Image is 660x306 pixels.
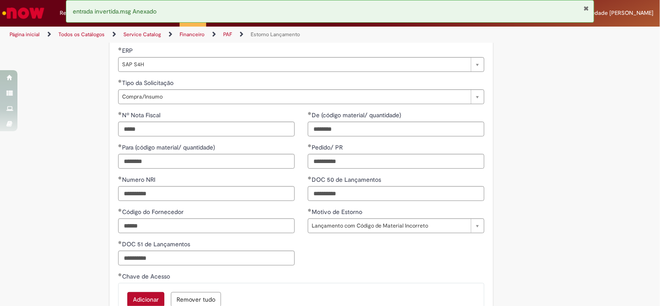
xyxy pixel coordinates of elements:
[312,219,466,233] span: Lançamento com Código de Material Incorreto
[60,9,90,17] span: Requisições
[118,79,122,83] span: Obrigatório Preenchido
[118,273,122,276] span: Obrigatório Preenchido
[118,251,295,265] input: DOC 51 de Lançamentos
[123,31,161,38] a: Service Catalog
[180,31,204,38] a: Financeiro
[312,176,383,184] span: DOC 50 de Lançamentos
[122,272,172,280] span: Chave de Acesso
[308,154,484,169] input: Pedido/ PR
[118,112,122,115] span: Obrigatório Preenchido
[308,112,312,115] span: Obrigatório Preenchido
[118,218,295,233] input: Código do Fornecedor
[308,186,484,201] input: DOC 50 de Lançamentos
[118,176,122,180] span: Obrigatório Preenchido
[584,5,589,12] button: Fechar Notificação
[122,90,466,104] span: Compra/Insumo
[122,240,192,248] span: DOC 51 de Lançamentos
[312,143,344,151] span: Pedido/ PR
[118,241,122,244] span: Obrigatório Preenchido
[312,208,364,216] span: Motivo de Estorno
[122,111,162,119] span: Nº Nota Fiscal
[118,47,122,51] span: Obrigatório Preenchido
[118,208,122,212] span: Obrigatório Preenchido
[73,7,156,15] span: entrada invertida.msg Anexado
[122,47,135,54] span: ERP
[122,58,466,71] span: SAP S4H
[223,31,232,38] a: PAF
[118,144,122,147] span: Obrigatório Preenchido
[118,186,295,201] input: Numero NRI
[308,208,312,212] span: Obrigatório Preenchido
[122,176,157,184] span: Numero NRI
[1,4,46,22] img: ServiceNow
[308,122,484,136] input: De (código material/ quantidade)
[118,154,295,169] input: Para (código material/ quantidade)
[10,31,40,38] a: Página inicial
[312,111,403,119] span: De (código material/ quantidade)
[7,27,433,43] ul: Trilhas de página
[122,208,185,216] span: Código do Fornecedor
[251,31,300,38] a: Estorno Lançamento
[122,79,175,87] span: Tipo da Solicitação
[541,9,653,17] span: [PERSON_NAME] Piedade [PERSON_NAME]
[308,176,312,180] span: Obrigatório Preenchido
[122,143,217,151] span: Para (código material/ quantidade)
[118,122,295,136] input: Nº Nota Fiscal
[308,144,312,147] span: Obrigatório Preenchido
[58,31,105,38] a: Todos os Catálogos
